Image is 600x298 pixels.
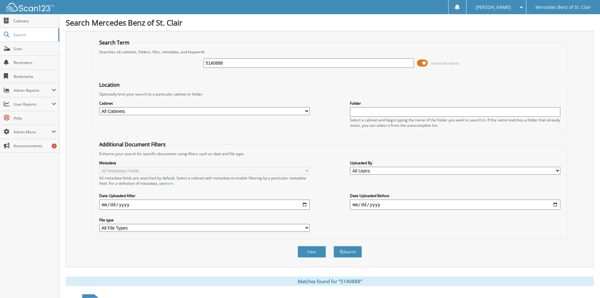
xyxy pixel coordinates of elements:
[14,60,56,65] span: Reminders
[96,141,169,148] legend: Additional Document Filters
[66,277,594,286] div: Matches found for "5140888"
[350,101,560,106] label: Folder
[535,5,591,9] span: Mercedes Benz of St. Clair
[99,101,310,106] label: Cabinet
[334,246,362,258] button: Search
[350,200,560,210] input: end
[14,74,56,79] span: Bookmarks
[14,115,56,121] span: Help
[99,200,310,210] input: start
[14,18,56,24] span: Cabinets
[165,181,174,186] a: here
[6,3,54,11] img: scan123-logo-white.svg
[96,49,563,55] div: Searches all cabinets, folders, files, metadata, and keywords
[350,160,560,166] label: Uploaded By
[99,175,310,186] div: All metadata fields are searched by default. Select a cabinet with metadata to enable filtering b...
[99,160,310,166] label: Metadata
[52,143,57,149] div: 1
[14,143,56,149] span: Announcements
[96,39,133,46] legend: Search Term
[14,102,52,107] span: User Reports
[14,88,52,93] span: Admin Reports
[431,61,459,66] span: Advanced Search
[350,193,560,198] label: Date Uploaded Before
[99,193,310,198] label: Date Uploaded After
[476,5,511,9] span: [PERSON_NAME]
[14,129,52,135] span: Admin Menu
[96,81,123,88] legend: Location
[96,151,563,156] div: Enhance your search for specific documents using filters such as date and file type.
[14,32,55,38] span: Search
[66,17,594,28] h1: Search Mercedes Benz of St. Clair
[298,246,326,258] button: Clear
[14,46,56,51] span: Scan
[350,117,560,128] div: Select a cabinet and begin typing the name of the folder you want to search in. If the name match...
[99,217,310,223] label: File type
[96,91,563,97] div: Optionally limit your search to a particular cabinet or folder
